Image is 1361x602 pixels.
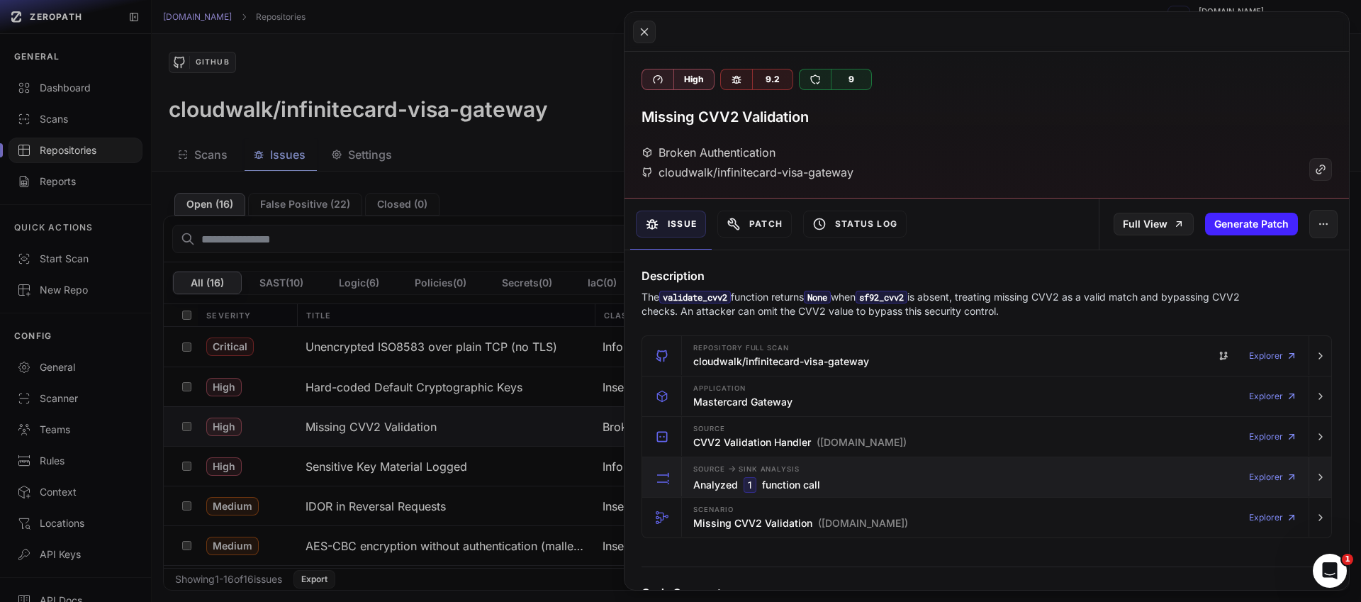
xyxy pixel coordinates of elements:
[744,477,756,493] code: 1
[1342,554,1353,565] span: 1
[1313,554,1347,588] iframe: Intercom live chat
[642,417,1331,457] button: Source CVV2 Validation Handler ([DOMAIN_NAME]) Explorer
[636,211,706,238] button: Issue
[1205,213,1298,235] button: Generate Patch
[693,395,792,409] h3: Mastercard Gateway
[1114,213,1194,235] a: Full View
[856,291,907,303] code: sf92_cvv2
[693,385,746,392] span: Application
[717,211,792,238] button: Patch
[1249,382,1297,411] a: Explorer
[642,498,1331,537] button: Scenario Missing CVV2 Validation ([DOMAIN_NAME]) Explorer
[693,477,820,493] h3: Analyzed function call
[642,290,1277,318] p: The function returns when is absent, treating missing CVV2 as a valid match and bypassing CVV2 ch...
[642,164,853,181] div: cloudwalk/infinitecard-visa-gateway
[642,336,1331,376] button: Repository Full scan cloudwalk/infinitecard-visa-gateway Explorer
[659,291,731,303] code: validate_cvv2
[804,291,831,303] code: None
[1249,423,1297,451] a: Explorer
[693,435,907,450] h3: CVV2 Validation Handler
[817,435,907,450] span: ([DOMAIN_NAME])
[803,211,907,238] button: Status Log
[693,355,869,369] h3: cloudwalk/infinitecard-visa-gateway
[1249,342,1297,370] a: Explorer
[1249,463,1297,491] a: Explorer
[728,463,736,474] span: ->
[1249,503,1297,532] a: Explorer
[818,516,908,530] span: ([DOMAIN_NAME])
[693,425,725,433] span: Source
[642,377,1331,416] button: Application Mastercard Gateway Explorer
[693,345,789,352] span: Repository Full scan
[693,463,800,474] span: Source Sink Analysis
[642,267,1332,284] h4: Description
[693,506,734,513] span: Scenario
[642,584,1332,601] h4: Code Segment
[693,516,908,530] h3: Missing CVV2 Validation
[642,457,1331,497] button: Source -> Sink Analysis Analyzed 1 function call Explorer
